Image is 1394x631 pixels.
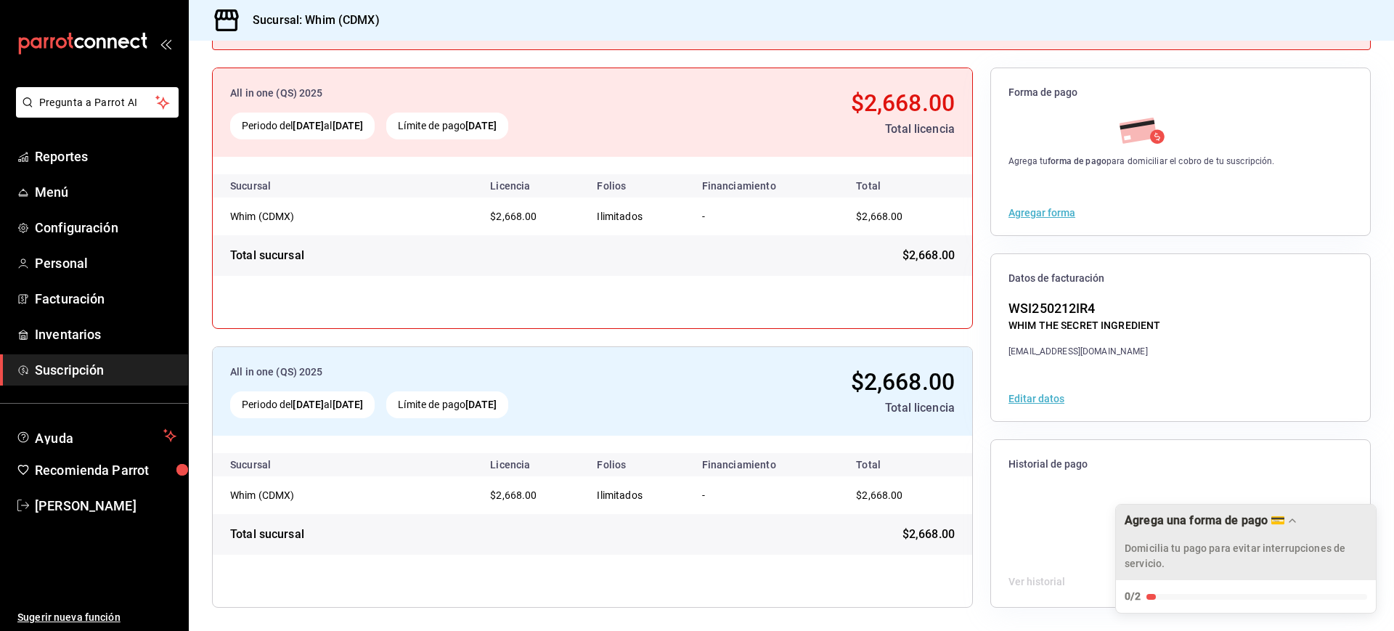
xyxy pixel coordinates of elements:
strong: forma de pago [1048,156,1106,166]
button: open_drawer_menu [160,38,171,49]
span: Pregunta a Parrot AI [39,95,156,110]
span: $2,668.00 [851,368,955,396]
div: Límite de pago [386,391,508,418]
div: All in one (QS) 2025 [230,365,674,380]
span: Forma de pago [1008,86,1353,99]
td: - [690,476,839,514]
button: Agregar forma [1008,208,1075,218]
span: Historial de pago [1008,457,1353,471]
button: Expand Checklist [1116,505,1376,613]
div: Agrega una forma de pago 💳 [1115,504,1377,614]
div: Total licencia [685,121,955,138]
td: Ilimitados [585,476,690,514]
th: Financiamiento [690,453,839,476]
div: All in one (QS) 2025 [230,86,674,101]
span: Configuración [35,218,176,237]
div: Agrega una forma de pago 💳 [1125,513,1285,527]
button: Editar datos [1008,394,1064,404]
td: - [690,198,839,235]
th: Licencia [478,174,585,198]
div: WHIM THE SECRET INGREDIENT [1008,318,1160,333]
span: $2,668.00 [490,211,537,222]
span: $2,668.00 [902,526,955,543]
button: Pregunta a Parrot AI [16,87,179,118]
span: Suscripción [35,360,176,380]
strong: [DATE] [293,399,324,410]
h3: Sucursal: Whim (CDMX) [241,12,380,29]
div: Whim (CDMX) [230,209,375,224]
strong: [DATE] [333,399,364,410]
span: Datos de facturación [1008,272,1353,285]
strong: [DATE] [465,399,497,410]
div: Periodo del al [230,113,375,139]
span: $2,668.00 [490,489,537,501]
div: Whim (CDMX) [230,488,375,502]
div: Agrega tu para domiciliar el cobro de tu suscripción. [1008,155,1275,168]
div: 0/2 [1125,589,1141,604]
div: Límite de pago [386,113,508,139]
span: Menú [35,182,176,202]
div: Sucursal [230,180,310,192]
p: Domicilia tu pago para evitar interrupciones de servicio. [1125,541,1367,571]
a: Pregunta a Parrot AI [10,105,179,121]
span: $2,668.00 [856,489,902,501]
span: $2,668.00 [851,89,955,117]
span: Personal [35,253,176,273]
span: Ayuda [35,427,158,444]
div: Sucursal [230,459,310,471]
span: [PERSON_NAME] [35,496,176,516]
div: WSI250212IR4 [1008,298,1160,318]
div: Total sucursal [230,526,304,543]
div: Total sucursal [230,247,304,264]
span: Reportes [35,147,176,166]
strong: [DATE] [333,120,364,131]
span: $2,668.00 [902,247,955,264]
span: Recomienda Parrot [35,460,176,480]
strong: [DATE] [465,120,497,131]
th: Total [839,174,972,198]
span: $2,668.00 [856,211,902,222]
span: Sugerir nueva función [17,610,176,625]
div: Periodo del al [230,391,375,418]
div: Drag to move checklist [1116,505,1376,580]
td: Ilimitados [585,198,690,235]
span: Facturación [35,289,176,309]
th: Licencia [478,453,585,476]
th: Financiamiento [690,174,839,198]
div: [EMAIL_ADDRESS][DOMAIN_NAME] [1008,345,1160,358]
th: Folios [585,453,690,476]
span: Inventarios [35,325,176,344]
div: Total licencia [685,399,955,417]
button: Ver historial [1008,574,1065,590]
th: Total [839,453,972,476]
th: Folios [585,174,690,198]
strong: [DATE] [293,120,324,131]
